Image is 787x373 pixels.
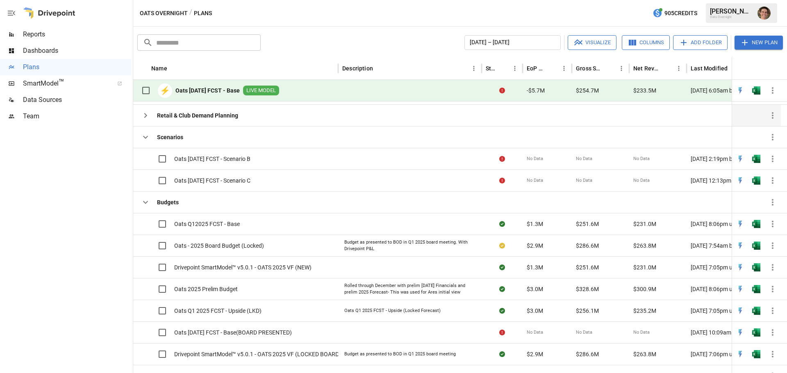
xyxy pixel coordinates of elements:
img: excel-icon.76473adf.svg [752,307,760,315]
button: Sort [374,63,385,74]
span: $300.9M [633,285,656,293]
button: [DATE] – [DATE] [464,35,561,50]
span: 905 Credits [664,8,697,18]
img: excel-icon.76473adf.svg [752,155,760,163]
div: Error during sync. [499,176,505,185]
img: quick-edit-flash.b8aec18c.svg [736,242,744,250]
span: Oats Q12025 FCST - Base [174,220,240,228]
span: No Data [527,329,543,336]
div: [PERSON_NAME] [710,7,753,15]
div: Error during sync. [499,86,505,95]
button: Sort [498,63,509,74]
span: $251.6M [576,263,599,271]
div: Open in Excel [752,285,760,293]
div: Status [486,65,497,72]
img: quick-edit-flash.b8aec18c.svg [736,350,744,358]
button: Sort [662,63,673,74]
div: Error during sync. [499,328,505,337]
div: Oats Q1 2025 FCST - Upside (Locked Forecast) [344,307,441,314]
div: Open in Quick Edit [736,285,744,293]
button: Sort [604,63,616,74]
div: Gross Sales [576,65,603,72]
img: quick-edit-flash.b8aec18c.svg [736,285,744,293]
span: $263.8M [633,242,656,250]
button: Visualize [568,35,616,50]
span: LIVE MODEL [243,87,279,95]
span: $286.6M [576,350,599,358]
img: excel-icon.76473adf.svg [752,86,760,95]
img: Ryan Zayas [757,7,771,20]
img: excel-icon.76473adf.svg [752,220,760,228]
div: Open in Quick Edit [736,220,744,228]
button: Oats Overnight [140,8,188,18]
div: Open in Quick Edit [736,242,744,250]
span: $1.3M [527,263,543,271]
img: excel-icon.76473adf.svg [752,176,760,185]
div: Open in Excel [752,263,760,271]
img: excel-icon.76473adf.svg [752,328,760,337]
div: Net Revenue [633,65,661,72]
div: Sync complete [499,263,505,271]
span: No Data [576,329,592,336]
img: quick-edit-flash.b8aec18c.svg [736,263,744,271]
img: excel-icon.76473adf.svg [752,242,760,250]
span: Data Sources [23,95,131,105]
img: quick-edit-flash.b8aec18c.svg [736,155,744,163]
div: Open in Quick Edit [736,155,744,163]
button: New Plan [735,36,783,50]
span: Team [23,111,131,121]
div: Budget as presented to BOD in Q1 2025 board meeting. With Drivepoint P&L [344,239,475,252]
span: $286.6M [576,242,599,250]
div: Error during sync. [499,155,505,163]
button: Sort [547,63,558,74]
div: Open in Excel [752,86,760,95]
span: Dashboards [23,46,131,56]
button: Description column menu [468,63,480,74]
img: quick-edit-flash.b8aec18c.svg [736,176,744,185]
span: $233.5M [633,86,656,95]
span: $263.8M [633,350,656,358]
div: ⚡ [158,84,172,98]
button: Sort [769,63,781,74]
div: Sync complete [499,285,505,293]
span: ™ [59,77,64,88]
span: $231.0M [633,263,656,271]
span: $2.9M [527,350,543,358]
div: Open in Excel [752,307,760,315]
span: Oats [DATE] FCST - Base(BOARD PRESENTED) [174,328,292,337]
div: Open in Excel [752,176,760,185]
span: $254.7M [576,86,599,95]
button: Ryan Zayas [753,2,776,25]
span: Oats 2025 Prelim Budget [174,285,238,293]
img: excel-icon.76473adf.svg [752,263,760,271]
span: Oats [DATE] FCST - Scenario B [174,155,250,163]
div: Open in Excel [752,220,760,228]
span: Oats [DATE] FCST - Scenario C [174,176,250,185]
img: quick-edit-flash.b8aec18c.svg [736,220,744,228]
span: $1.3M [527,220,543,228]
div: Description [342,65,373,72]
span: $256.1M [576,307,599,315]
b: Scenarios [157,133,183,141]
span: $3.0M [527,307,543,315]
span: No Data [576,156,592,162]
span: $235.2M [633,307,656,315]
span: $3.0M [527,285,543,293]
div: Last Modified [691,65,728,72]
div: / [189,8,192,18]
button: Status column menu [509,63,521,74]
span: $251.6M [576,220,599,228]
span: No Data [633,329,650,336]
span: Plans [23,62,131,72]
div: Open in Quick Edit [736,350,744,358]
span: $328.6M [576,285,599,293]
div: Open in Quick Edit [736,328,744,337]
img: excel-icon.76473adf.svg [752,285,760,293]
button: Gross Sales column menu [616,63,627,74]
img: excel-icon.76473adf.svg [752,350,760,358]
div: Open in Excel [752,328,760,337]
div: Rolled through December with prelim [DATE] Financials and prelim 2025 Forecast- This was used for... [344,283,475,295]
div: Open in Excel [752,242,760,250]
span: -$5.7M [527,86,545,95]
